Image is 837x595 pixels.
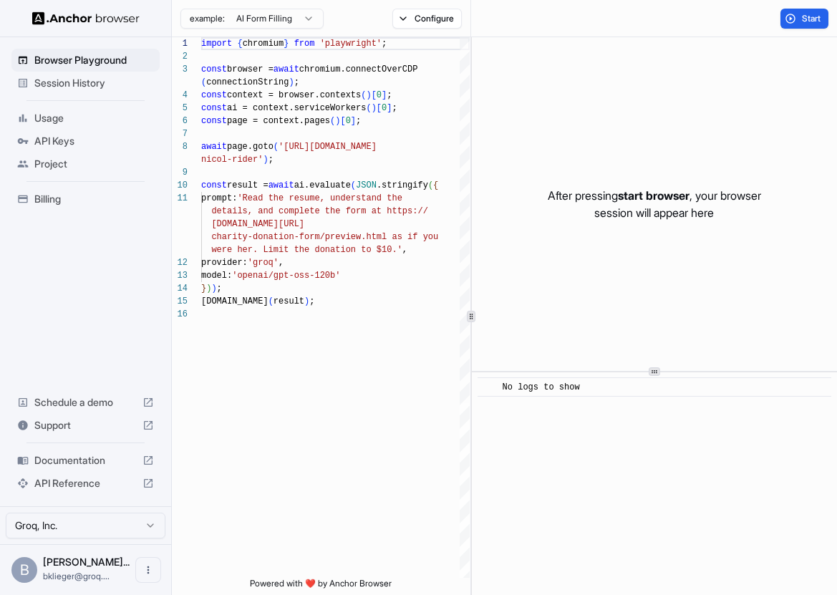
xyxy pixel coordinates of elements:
[11,557,37,583] div: B
[172,269,188,282] div: 13
[172,37,188,50] div: 1
[135,557,161,583] button: Open menu
[548,187,761,221] p: After pressing , your browser session will appear here
[34,453,137,468] span: Documentation
[366,90,371,100] span: )
[211,206,427,216] span: details, and complete the form at https://
[274,64,299,74] span: await
[227,90,361,100] span: context = browser.contexts
[485,380,492,395] span: ​
[227,103,366,113] span: ai = context.serviceWorkers
[43,556,130,568] span: Benjamin Klieger
[206,284,211,294] span: )
[201,155,263,165] span: nicol-rider'
[201,77,206,87] span: (
[387,103,392,113] span: ]
[294,39,315,49] span: from
[433,180,438,190] span: {
[11,449,160,472] div: Documentation
[227,142,274,152] span: page.goto
[11,130,160,153] div: API Keys
[382,103,387,113] span: 0
[172,308,188,321] div: 16
[172,256,188,269] div: 12
[377,90,382,100] span: 0
[11,72,160,95] div: Session History
[34,111,154,125] span: Usage
[11,188,160,211] div: Billing
[11,153,160,175] div: Project
[201,116,227,126] span: const
[335,116,340,126] span: )
[372,90,377,100] span: [
[387,90,392,100] span: ;
[250,578,392,595] span: Powered with ❤️ by Anchor Browser
[172,50,188,63] div: 2
[268,155,274,165] span: ;
[227,64,274,74] span: browser =
[172,127,188,140] div: 7
[217,284,222,294] span: ;
[201,284,206,294] span: }
[289,77,294,87] span: )
[263,155,268,165] span: )
[11,414,160,437] div: Support
[172,192,188,205] div: 11
[32,11,140,25] img: Anchor Logo
[356,180,377,190] span: JSON
[201,103,227,113] span: const
[377,180,428,190] span: .stringify
[172,102,188,115] div: 5
[34,192,154,206] span: Billing
[201,39,232,49] span: import
[34,395,137,410] span: Schedule a demo
[268,296,274,306] span: (
[11,391,160,414] div: Schedule a demo
[340,116,345,126] span: [
[428,180,433,190] span: (
[11,107,160,130] div: Usage
[248,258,279,268] span: 'groq'
[284,39,289,49] span: }
[351,180,356,190] span: (
[294,77,299,87] span: ;
[201,193,237,203] span: prompt:
[503,382,580,392] span: No logs to show
[201,258,248,268] span: provider:
[34,53,154,67] span: Browser Playground
[34,476,137,490] span: API Reference
[172,63,188,76] div: 3
[294,180,351,190] span: ai.evaluate
[268,180,294,190] span: await
[392,103,397,113] span: ;
[172,115,188,127] div: 6
[206,77,289,87] span: connectionString
[211,284,216,294] span: )
[372,103,377,113] span: )
[243,39,284,49] span: chromium
[201,296,268,306] span: [DOMAIN_NAME]
[190,13,225,24] span: example:
[11,472,160,495] div: API Reference
[346,116,351,126] span: 0
[802,13,822,24] span: Start
[201,180,227,190] span: const
[392,9,462,29] button: Configure
[330,116,335,126] span: (
[304,296,309,306] span: )
[34,76,154,90] span: Session History
[279,142,377,152] span: '[URL][DOMAIN_NAME]
[780,9,828,29] button: Start
[274,142,279,152] span: (
[43,571,110,581] span: bklieger@groq.com
[201,64,227,74] span: const
[618,188,690,203] span: start browser
[361,90,366,100] span: (
[172,166,188,179] div: 9
[34,418,137,432] span: Support
[377,103,382,113] span: [
[172,89,188,102] div: 4
[351,116,356,126] span: ]
[227,116,330,126] span: page = context.pages
[201,90,227,100] span: const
